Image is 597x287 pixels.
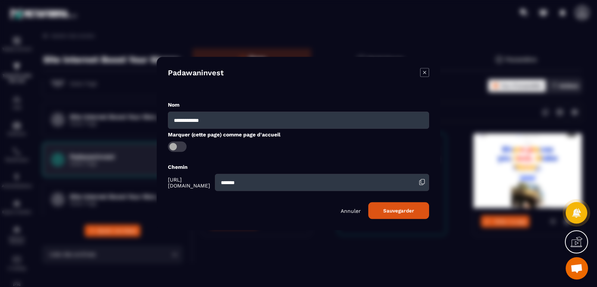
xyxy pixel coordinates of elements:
h4: Padawaninvest [168,68,224,79]
button: Sauvegarder [368,202,429,219]
span: [URL][DOMAIN_NAME] [168,177,213,189]
div: Open chat [566,257,588,280]
label: Nom [168,102,179,108]
p: Annuler [341,208,361,214]
label: Marquer (cette page) comme page d'accueil [168,132,281,138]
label: Chemin [168,164,188,170]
